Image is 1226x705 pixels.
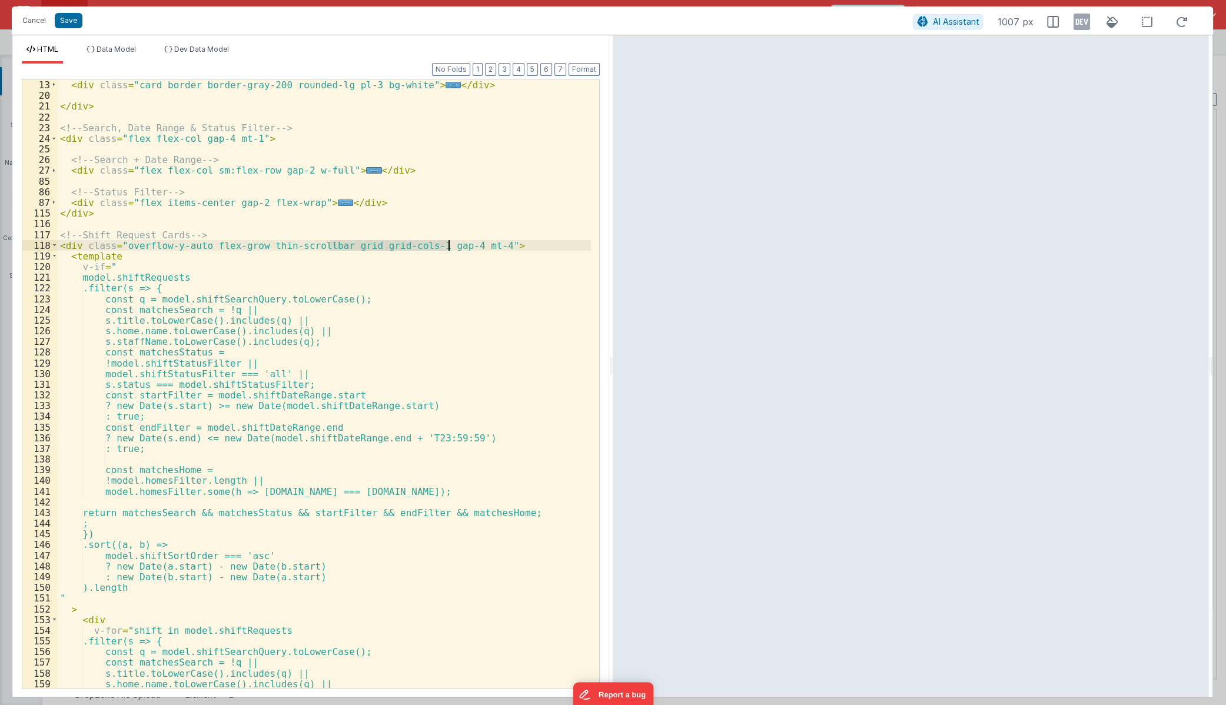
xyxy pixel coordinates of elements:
[22,507,58,518] div: 143
[22,679,58,689] div: 159
[174,45,229,54] span: Dev Data Model
[22,518,58,528] div: 144
[22,208,58,218] div: 115
[22,122,58,133] div: 23
[527,63,538,76] button: 5
[22,79,58,90] div: 13
[22,315,58,325] div: 125
[22,347,58,357] div: 128
[22,561,58,571] div: 148
[569,63,600,76] button: Format
[22,90,58,101] div: 20
[22,604,58,614] div: 152
[37,45,58,54] span: HTML
[22,411,58,421] div: 134
[22,625,58,636] div: 154
[22,144,58,154] div: 25
[22,358,58,368] div: 129
[446,82,461,88] span: ...
[22,486,58,497] div: 141
[22,230,58,240] div: 117
[22,636,58,646] div: 155
[432,63,470,76] button: No Folds
[22,614,58,625] div: 153
[22,176,58,187] div: 85
[913,14,983,29] button: AI Assistant
[513,63,524,76] button: 4
[22,464,58,475] div: 139
[485,63,496,76] button: 2
[22,251,58,261] div: 119
[22,272,58,282] div: 121
[554,63,566,76] button: 7
[22,390,58,400] div: 132
[16,12,52,29] button: Cancel
[22,571,58,582] div: 149
[22,433,58,443] div: 136
[22,422,58,433] div: 135
[22,593,58,603] div: 151
[22,539,58,550] div: 146
[22,336,58,347] div: 127
[338,199,353,206] span: ...
[22,304,58,315] div: 124
[22,282,58,293] div: 122
[932,16,979,26] span: AI Assistant
[22,112,58,122] div: 22
[22,497,58,507] div: 142
[22,165,58,175] div: 27
[22,261,58,272] div: 120
[55,13,82,28] button: Save
[22,475,58,485] div: 140
[22,368,58,379] div: 130
[22,218,58,229] div: 116
[366,167,381,174] span: ...
[22,294,58,304] div: 123
[22,550,58,561] div: 147
[22,187,58,197] div: 86
[22,133,58,144] div: 24
[22,454,58,464] div: 138
[22,582,58,593] div: 150
[22,528,58,539] div: 145
[499,63,510,76] button: 3
[22,400,58,411] div: 133
[22,197,58,208] div: 87
[997,15,1033,29] span: 1007 px
[22,646,58,657] div: 156
[22,325,58,336] div: 126
[540,63,552,76] button: 6
[22,154,58,165] div: 26
[22,240,58,251] div: 118
[97,45,136,54] span: Data Model
[22,657,58,667] div: 157
[22,668,58,679] div: 158
[473,63,483,76] button: 1
[22,443,58,454] div: 137
[22,101,58,111] div: 21
[22,379,58,390] div: 131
